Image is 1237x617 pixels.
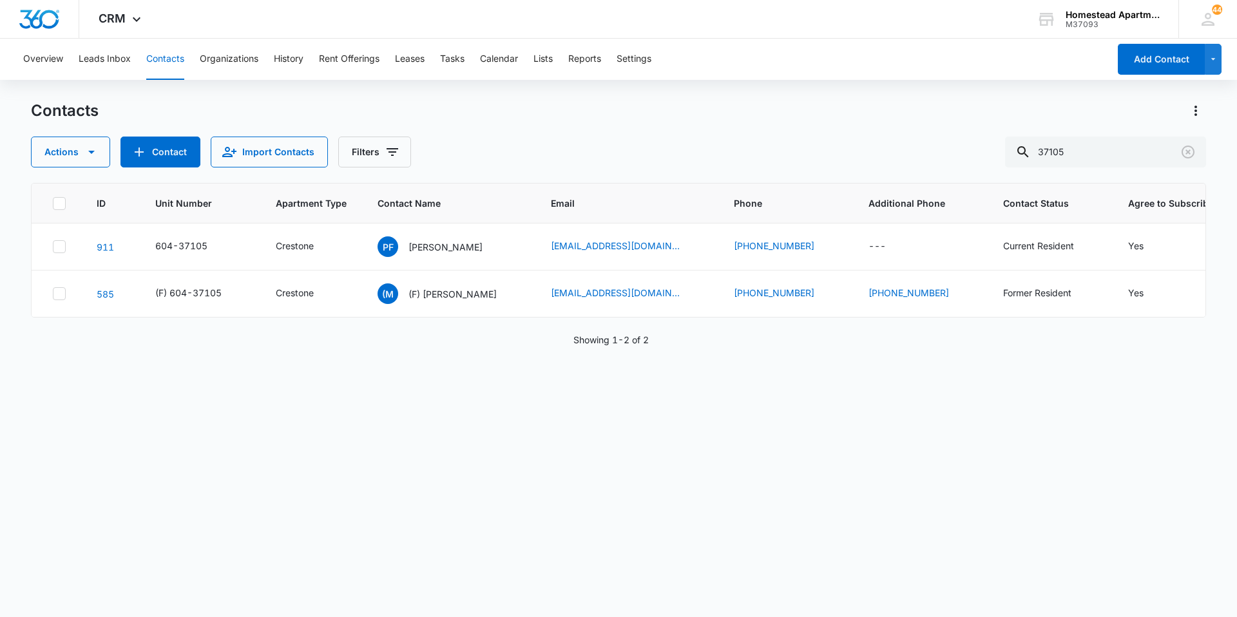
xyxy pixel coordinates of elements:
[408,240,483,254] p: [PERSON_NAME]
[1003,239,1074,252] div: Current Resident
[734,196,819,210] span: Phone
[200,39,258,80] button: Organizations
[276,239,337,254] div: Apartment Type - Crestone - Select to Edit Field
[155,239,207,252] div: 604-37105
[1128,196,1214,210] span: Agree to Subscribe
[551,196,684,210] span: Email
[1003,286,1071,299] div: Former Resident
[1066,10,1160,20] div: account name
[480,39,518,80] button: Calendar
[97,289,114,299] a: Navigate to contact details page for (F) Marcus Dean
[868,239,909,254] div: Additional Phone - - Select to Edit Field
[868,286,949,299] a: [PHONE_NUMBER]
[1128,286,1144,299] div: Yes
[1066,20,1160,29] div: account id
[99,12,126,25] span: CRM
[1118,44,1205,75] button: Add Contact
[120,137,200,167] button: Add Contact
[378,236,506,257] div: Contact Name - Pedro Fernandez - Select to Edit Field
[276,286,314,299] div: Crestone
[1178,142,1198,162] button: Clear
[395,39,425,80] button: Leases
[155,239,231,254] div: Unit Number - 604-37105 - Select to Edit Field
[146,39,184,80] button: Contacts
[155,286,245,301] div: Unit Number - (F) 604-37105 - Select to Edit Field
[1003,286,1095,301] div: Contact Status - Former Resident - Select to Edit Field
[1128,239,1144,252] div: Yes
[551,286,680,299] a: [EMAIL_ADDRESS][DOMAIN_NAME]
[319,39,379,80] button: Rent Offerings
[1212,5,1222,15] div: notifications count
[573,333,649,346] p: Showing 1-2 of 2
[734,286,838,301] div: Phone - (469) 394-4919 - Select to Edit Field
[155,196,245,210] span: Unit Number
[551,286,703,301] div: Email - marcusdean23@yahoo.com - Select to Edit Field
[276,196,347,210] span: Apartment Type
[276,239,314,252] div: Crestone
[31,101,99,120] h1: Contacts
[378,196,501,210] span: Contact Name
[1128,286,1167,301] div: Agree to Subscribe - Yes - Select to Edit Field
[378,236,398,257] span: PF
[868,196,972,210] span: Additional Phone
[868,239,886,254] div: ---
[79,39,131,80] button: Leads Inbox
[211,137,328,167] button: Import Contacts
[97,196,106,210] span: ID
[533,39,553,80] button: Lists
[1003,196,1079,210] span: Contact Status
[97,242,114,252] a: Navigate to contact details page for Pedro Fernandez
[31,137,110,167] button: Actions
[568,39,601,80] button: Reports
[551,239,680,252] a: [EMAIL_ADDRESS][DOMAIN_NAME]
[1128,239,1167,254] div: Agree to Subscribe - Yes - Select to Edit Field
[408,287,497,301] p: (F) [PERSON_NAME]
[23,39,63,80] button: Overview
[1003,239,1097,254] div: Contact Status - Current Resident - Select to Edit Field
[1005,137,1206,167] input: Search Contacts
[440,39,465,80] button: Tasks
[617,39,651,80] button: Settings
[734,239,838,254] div: Phone - (970) 815-5571 - Select to Edit Field
[274,39,303,80] button: History
[734,286,814,299] a: [PHONE_NUMBER]
[551,239,703,254] div: Email - pelon3311@gmail.com - Select to Edit Field
[1212,5,1222,15] span: 44
[868,286,972,301] div: Additional Phone - (469) 394-4919 - Select to Edit Field
[378,283,398,304] span: (M
[378,283,520,304] div: Contact Name - (F) Marcus Dean - Select to Edit Field
[734,239,814,252] a: [PHONE_NUMBER]
[1185,100,1206,121] button: Actions
[338,137,411,167] button: Filters
[276,286,337,301] div: Apartment Type - Crestone - Select to Edit Field
[155,286,222,299] div: (F) 604-37105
